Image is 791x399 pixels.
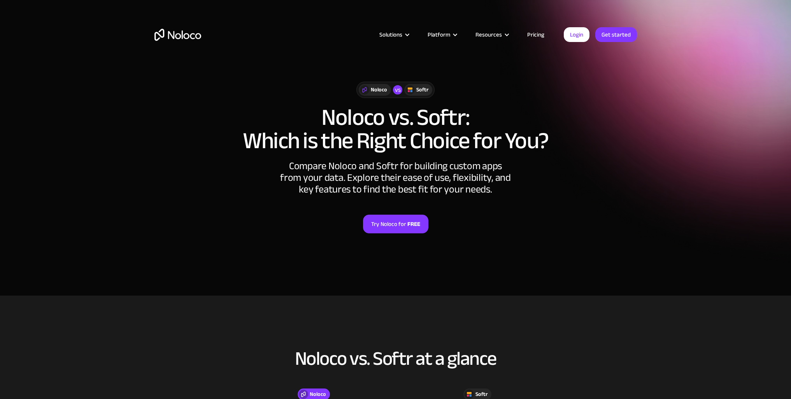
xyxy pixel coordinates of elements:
[363,215,428,233] a: Try Noloco forFREE
[407,219,420,229] strong: FREE
[418,30,466,40] div: Platform
[416,86,428,94] div: Softr
[517,30,554,40] a: Pricing
[370,30,418,40] div: Solutions
[154,29,201,41] a: home
[475,390,488,399] div: Softr
[154,348,637,369] h2: Noloco vs. Softr at a glance
[379,30,402,40] div: Solutions
[279,160,512,195] div: Compare Noloco and Softr for building custom apps from your data. Explore their ease of use, flex...
[154,106,637,152] h1: Noloco vs. Softr: Which is the Right Choice for You?
[466,30,517,40] div: Resources
[371,86,387,94] div: Noloco
[428,30,450,40] div: Platform
[475,30,502,40] div: Resources
[564,27,589,42] a: Login
[310,390,326,399] div: Noloco
[393,85,402,94] div: vs
[595,27,637,42] a: Get started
